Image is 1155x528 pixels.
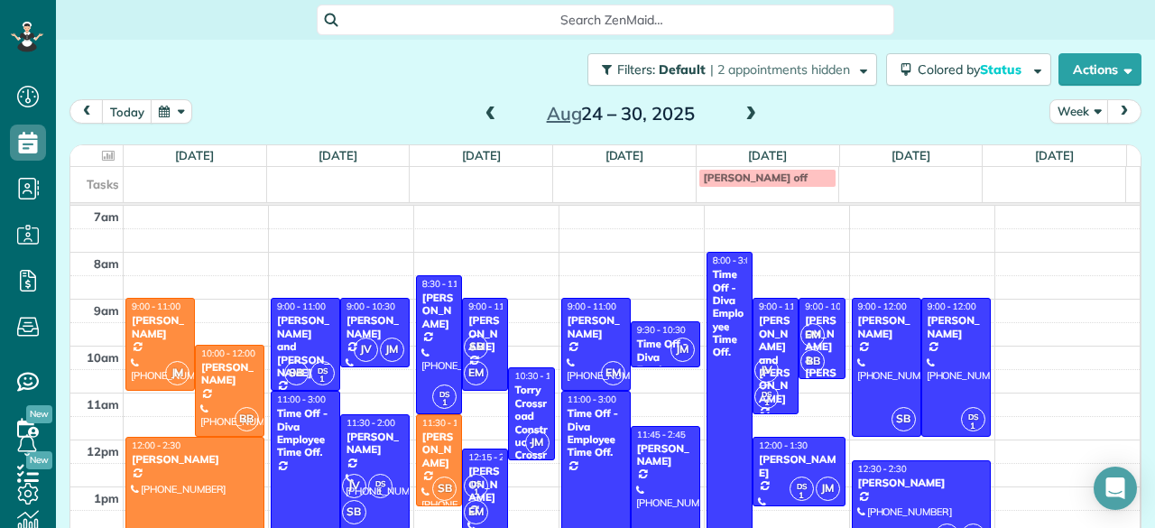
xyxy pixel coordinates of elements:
div: Torry Crossroad Construc - Crossroad Contruction [513,384,549,500]
span: EM [601,361,625,385]
div: [PERSON_NAME] [567,314,625,340]
a: Filters: Default | 2 appointments hidden [578,53,877,86]
small: 1 [369,484,392,501]
small: 1 [465,484,487,501]
span: 12pm [87,444,119,459]
small: 1 [790,487,813,505]
span: BB [235,407,259,431]
span: 10:00 - 12:00 [201,347,255,359]
button: Filters: Default | 2 appointments hidden [587,53,877,86]
span: 9:00 - 11:00 [568,301,616,312]
span: 11:30 - 2:00 [346,417,395,429]
div: [PERSON_NAME] [346,314,404,340]
button: Actions [1058,53,1141,86]
div: [PERSON_NAME] [636,442,695,468]
div: Open Intercom Messenger [1094,467,1137,510]
span: 9:00 - 11:00 [468,301,517,312]
button: Colored byStatus [886,53,1051,86]
span: JV [754,358,779,383]
div: [PERSON_NAME] [131,453,259,466]
span: 11:45 - 2:45 [637,429,686,440]
span: DS [471,478,481,488]
a: [DATE] [462,148,501,162]
div: [PERSON_NAME] [200,361,259,387]
div: [PERSON_NAME] [131,314,189,340]
div: [PERSON_NAME] [421,431,457,469]
span: 9am [94,303,119,318]
div: Time Off - Diva Employee Time Off. [567,407,625,459]
span: DS [797,481,807,491]
span: 9:00 - 12:00 [858,301,907,312]
span: 9:00 - 10:45 [805,301,854,312]
span: DS [375,478,385,488]
span: 8:30 - 11:30 [422,278,471,290]
div: [PERSON_NAME] and [PERSON_NAME] [758,314,793,405]
span: 12:15 - 2:00 [468,451,517,463]
span: 9:00 - 11:00 [277,301,326,312]
button: Week [1049,99,1109,124]
span: Colored by [918,61,1028,78]
span: [PERSON_NAME] off [704,171,808,184]
div: [PERSON_NAME] [857,314,916,340]
span: 8am [94,256,119,271]
span: SB [464,335,488,359]
span: 12:00 - 2:30 [132,440,180,451]
small: 1 [962,418,984,435]
div: [PERSON_NAME] & [PERSON_NAME] [804,314,839,405]
small: 1 [755,394,778,412]
span: 9:30 - 10:30 [637,324,686,336]
span: 11:30 - 1:30 [422,417,471,429]
span: JM [816,477,840,501]
span: | 2 appointments hidden [710,61,850,78]
span: Filters: [617,61,655,78]
span: SB [284,361,309,385]
a: [DATE] [175,148,214,162]
a: [DATE] [605,148,644,162]
a: [DATE] [748,148,787,162]
span: JM [380,338,404,362]
span: JM [165,361,189,385]
h2: 24 – 30, 2025 [508,104,734,124]
span: BB [800,349,825,374]
span: DS [762,389,772,399]
span: 12:00 - 1:30 [759,440,808,451]
span: SB [342,500,366,524]
div: Time Off - Diva Employee Time Off. [636,338,695,390]
span: JM [525,431,550,455]
span: 12:30 - 2:30 [858,463,907,475]
span: SB [432,477,457,501]
span: 11am [87,397,119,412]
span: JV [354,338,378,362]
span: Status [980,61,1024,78]
div: Time Off - Diva Employee Time Off. [276,407,335,459]
button: prev [69,99,104,124]
div: [PERSON_NAME] [857,477,985,489]
span: Aug [547,102,582,125]
span: DS [439,389,449,399]
span: 9:00 - 10:30 [346,301,395,312]
span: SB [892,407,916,431]
span: 1pm [94,491,119,505]
div: [PERSON_NAME] [467,465,503,504]
span: DS [318,366,328,375]
span: 11:00 - 3:00 [568,394,616,405]
span: New [26,405,52,423]
span: 9:00 - 11:30 [759,301,808,312]
span: 9:00 - 12:00 [928,301,976,312]
small: 1 [433,394,456,412]
div: [PERSON_NAME] [467,314,503,353]
a: [DATE] [319,148,357,162]
span: 7am [94,209,119,224]
span: 10am [87,350,119,365]
span: 8:00 - 3:00 [713,255,756,266]
div: Time Off - Diva Employee Time Off. [712,268,747,359]
span: EM [464,361,488,385]
span: EM [464,500,488,524]
span: EM [800,323,825,347]
a: [DATE] [892,148,930,162]
span: JV [342,474,366,498]
button: today [102,99,152,124]
span: Default [659,61,707,78]
small: 1 [311,371,334,388]
div: [PERSON_NAME] [927,314,985,340]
